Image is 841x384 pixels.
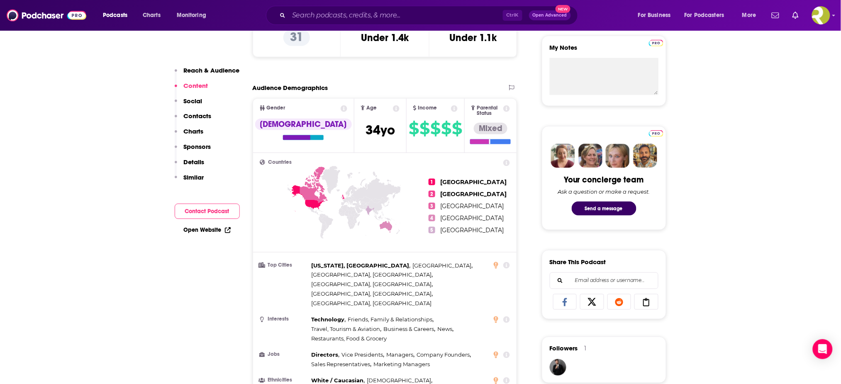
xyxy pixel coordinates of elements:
span: [GEOGRAPHIC_DATA], [GEOGRAPHIC_DATA] [312,281,432,288]
span: White / Caucasian [312,377,364,384]
span: Countries [268,160,292,165]
span: Business & Careers [383,326,434,333]
button: open menu [679,9,736,22]
p: Similar [184,173,204,181]
span: , [437,325,453,334]
span: News [437,326,452,333]
h2: Audience Demographics [253,84,328,92]
span: , [312,280,433,289]
button: Send a message [572,202,636,216]
span: [GEOGRAPHIC_DATA], [GEOGRAPHIC_DATA] [312,272,432,278]
p: 31 [283,29,310,46]
span: Open Advanced [533,13,567,17]
a: Share on X/Twitter [580,294,604,310]
span: Sales Representatives [312,361,371,368]
span: Restaurants, Food & Grocery [312,335,387,342]
p: Content [184,82,208,90]
span: , [312,270,433,280]
label: My Notes [550,44,658,58]
span: , [386,350,414,360]
span: 1 [429,179,435,185]
button: Contact Podcast [175,204,240,219]
h3: Interests [260,317,308,322]
button: Sponsors [175,143,211,158]
span: , [312,315,346,325]
button: Charts [175,127,204,143]
span: [DEMOGRAPHIC_DATA] [367,377,431,384]
span: 5 [429,227,435,233]
a: Copy Link [634,294,658,310]
a: Open Website [184,226,231,233]
div: Search podcasts, credits, & more... [274,6,586,25]
span: Travel, Tourism & Aviation [312,326,380,333]
span: Ctrl K [503,10,522,21]
h3: Share This Podcast [550,258,606,266]
p: Charts [184,127,204,135]
a: Pro website [649,39,663,46]
button: Show profile menu [812,6,830,24]
span: Directors [312,352,339,358]
span: 2 [429,191,435,197]
a: Charts [137,9,166,22]
img: Jules Profile [606,144,630,168]
span: Managers [386,352,413,358]
span: $ [409,122,419,135]
span: Income [418,105,437,111]
button: Reach & Audience [175,66,240,82]
span: More [742,10,756,21]
span: , [312,325,382,334]
p: Details [184,158,205,166]
span: [GEOGRAPHIC_DATA], [GEOGRAPHIC_DATA] [312,291,432,297]
span: $ [452,122,462,135]
span: [GEOGRAPHIC_DATA] [440,178,507,186]
button: Content [175,82,208,97]
button: Details [175,158,205,173]
span: Logged in as ResoluteTulsa [812,6,830,24]
span: 4 [429,215,435,221]
span: [GEOGRAPHIC_DATA] [440,214,504,222]
button: Social [175,97,202,112]
span: New [556,5,570,13]
div: Search followers [550,272,658,289]
span: [GEOGRAPHIC_DATA] [440,226,504,234]
span: Technology [312,316,345,323]
a: Share on Reddit [607,294,631,310]
p: Reach & Audience [184,66,240,74]
span: 3 [429,203,435,209]
div: Ask a question or make a request. [558,188,650,195]
span: Marketing Managers [373,361,430,368]
img: Barbara Profile [578,144,602,168]
span: , [312,350,340,360]
span: , [412,261,473,270]
img: JohirMia [550,359,566,376]
span: Vice Presidents [341,352,383,358]
span: $ [441,122,451,135]
span: Gender [267,105,285,111]
span: Age [366,105,377,111]
span: Friends, Family & Relationships [348,316,432,323]
a: Show notifications dropdown [768,8,782,22]
span: , [383,325,435,334]
button: open menu [97,9,138,22]
span: $ [419,122,429,135]
div: Open Intercom Messenger [813,339,833,359]
p: Social [184,97,202,105]
span: , [417,350,471,360]
p: Sponsors [184,143,211,151]
input: Email address or username... [557,273,651,289]
button: open menu [632,9,681,22]
span: , [312,360,372,369]
button: open menu [736,9,767,22]
span: [GEOGRAPHIC_DATA] [440,190,507,198]
span: [GEOGRAPHIC_DATA], [GEOGRAPHIC_DATA] [312,300,432,307]
button: Similar [175,173,204,189]
img: Sydney Profile [551,144,575,168]
h3: Under 1.1k [449,32,497,44]
a: Share on Facebook [553,294,577,310]
span: Podcasts [103,10,127,21]
span: , [312,261,411,270]
span: Parental Status [477,105,502,116]
span: For Podcasters [685,10,724,21]
span: Followers [550,345,578,352]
